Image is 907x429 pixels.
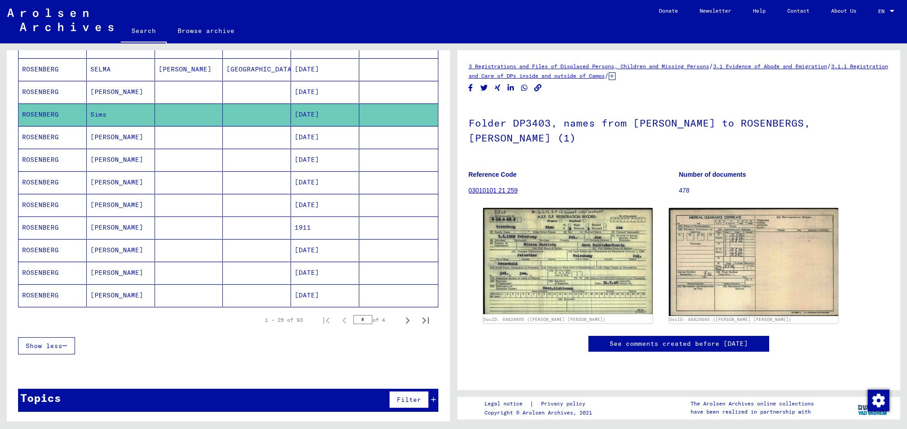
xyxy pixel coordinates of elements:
a: Search [121,20,167,43]
mat-cell: [PERSON_NAME] [87,194,155,216]
mat-cell: ROSENBERG [19,58,87,80]
img: Change consent [868,390,889,411]
img: Arolsen_neg.svg [7,9,113,31]
button: Share on WhatsApp [520,82,529,94]
button: Show less [18,337,75,354]
b: Reference Code [469,171,517,178]
span: / [605,71,609,80]
button: Share on LinkedIn [506,82,516,94]
h1: Folder DP3403, names from [PERSON_NAME] to ROSENBERGS, [PERSON_NAME] (1) [469,102,889,157]
img: 002.jpg [669,208,838,316]
button: Share on Facebook [466,82,475,94]
mat-cell: Sims [87,104,155,126]
mat-cell: SELMA [87,58,155,80]
mat-cell: ROSENBERG [19,239,87,261]
mat-cell: [DATE] [291,149,359,171]
mat-cell: [DATE] [291,239,359,261]
a: 3 Registrations and Files of Displaced Persons, Children and Missing Persons [469,63,709,70]
a: 03010101 21 259 [469,187,518,194]
button: Next page [399,311,417,329]
mat-cell: ROSENBERG [19,81,87,103]
button: Share on Xing [493,82,503,94]
mat-cell: ROSENBERG [19,104,87,126]
mat-cell: [DATE] [291,58,359,80]
mat-cell: [GEOGRAPHIC_DATA] [223,58,291,80]
mat-cell: ROSENBERG [19,149,87,171]
mat-cell: [PERSON_NAME] [155,58,223,80]
mat-cell: ROSENBERG [19,126,87,148]
span: Show less [26,342,62,350]
span: Filter [397,396,421,404]
span: / [709,62,713,70]
mat-cell: [DATE] [291,262,359,284]
mat-cell: [PERSON_NAME] [87,284,155,306]
a: Browse archive [167,20,245,42]
div: Topics [20,390,61,406]
mat-cell: 1911 [291,217,359,239]
mat-cell: ROSENBERG [19,194,87,216]
a: DocID: 68829605 ([PERSON_NAME] [PERSON_NAME]) [484,317,606,322]
mat-cell: [PERSON_NAME] [87,171,155,193]
mat-cell: [DATE] [291,81,359,103]
mat-cell: [PERSON_NAME] [87,81,155,103]
mat-cell: [PERSON_NAME] [87,126,155,148]
img: 001.jpg [483,208,653,314]
mat-cell: [DATE] [291,194,359,216]
p: 478 [679,186,889,195]
p: Copyright © Arolsen Archives, 2021 [484,409,596,417]
span: EN [878,8,888,14]
mat-cell: [PERSON_NAME] [87,149,155,171]
a: 3.1 Evidence of Abode and Emigration [713,63,827,70]
mat-cell: [PERSON_NAME] [87,217,155,239]
span: / [827,62,831,70]
button: Last page [417,311,435,329]
button: Copy link [533,82,543,94]
mat-cell: [DATE] [291,171,359,193]
b: Number of documents [679,171,746,178]
mat-cell: ROSENBERG [19,171,87,193]
mat-cell: [DATE] [291,126,359,148]
mat-cell: ROSENBERG [19,262,87,284]
div: 1 – 25 of 93 [265,316,303,324]
p: have been realized in partnership with [691,408,814,416]
mat-cell: [PERSON_NAME] [87,239,155,261]
mat-cell: ROSENBERG [19,217,87,239]
a: See comments created before [DATE] [610,339,748,349]
p: The Arolsen Archives online collections [691,400,814,408]
mat-cell: [PERSON_NAME] [87,262,155,284]
mat-cell: ROSENBERG [19,284,87,306]
button: Filter [389,391,429,408]
a: DocID: 68829605 ([PERSON_NAME] [PERSON_NAME]) [669,317,791,322]
a: Legal notice [484,399,530,409]
button: Previous page [335,311,353,329]
mat-cell: [DATE] [291,284,359,306]
mat-cell: [DATE] [291,104,359,126]
img: yv_logo.png [856,396,890,419]
div: | [484,399,596,409]
button: Share on Twitter [479,82,489,94]
div: of 4 [353,316,399,324]
button: First page [317,311,335,329]
a: Privacy policy [534,399,596,409]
